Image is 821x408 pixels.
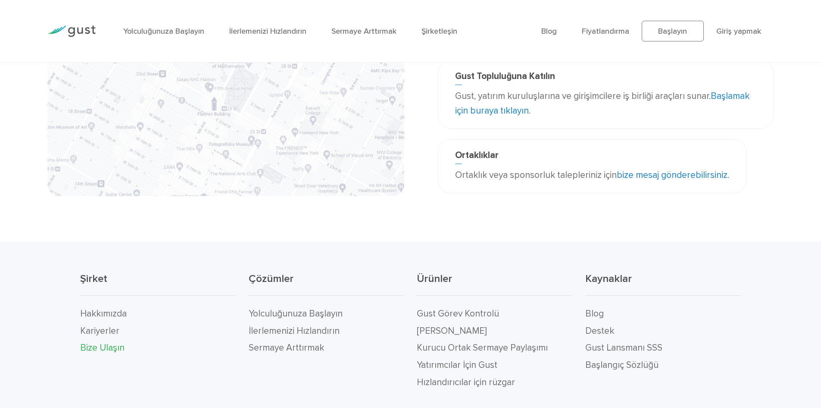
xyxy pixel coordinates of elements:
font: Kaynaklar [585,272,632,285]
img: Gust Logo [47,25,96,37]
a: Blog [541,27,557,36]
a: Blog [585,308,604,319]
a: Yolculuğunuza Başlayın [249,308,343,319]
font: Ürünler [417,272,452,285]
a: İlerlemenizi Hızlandırın [249,326,340,336]
a: Gust Lansmanı SSS [585,342,662,353]
font: Ortaklık veya sponsorluk talepleriniz için [455,170,617,180]
a: Yolculuğunuza Başlayın [123,27,204,36]
a: Gust Görev Kontrolü [417,308,499,319]
a: Sermaye Arttırmak [331,27,396,36]
font: Şirket [80,272,107,285]
a: Giriş yapmak [716,27,761,36]
a: Fiyatlandırma [582,27,629,36]
a: Başlangıç ​​Sözlüğü [585,360,659,370]
font: Ortaklıklar [455,150,499,161]
a: [PERSON_NAME] [417,326,487,336]
a: Kurucu Ortak Sermaye Paylaşımı [417,342,548,353]
a: Sermaye Arttırmak [249,342,324,353]
a: bize mesaj gönderebilirsiniz [617,170,727,180]
font: Başlayın [658,27,687,36]
a: Hızlandırıcılar için rüzgar [417,377,515,388]
font: Gust Topluluğuna Katılın [455,71,555,82]
font: Çözümler [249,272,293,285]
a: Şirketleşin [421,27,457,36]
a: Yatırımcılar İçin Gust [417,360,497,370]
a: İlerlemenizi Hızlandırın [229,27,306,36]
font: . [529,105,531,116]
a: Kariyerler [80,326,119,336]
font: . [727,170,729,180]
a: Başlamak için buraya tıklayın [455,91,749,116]
a: Hakkımızda [80,308,127,319]
font: Gust, yatırım kuruluşlarına ve girişimcilere iş birliği araçları sunar. [455,91,711,101]
a: Bize Ulaşın [80,342,125,353]
a: Başlayın [642,21,704,41]
a: Destek [585,326,614,336]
